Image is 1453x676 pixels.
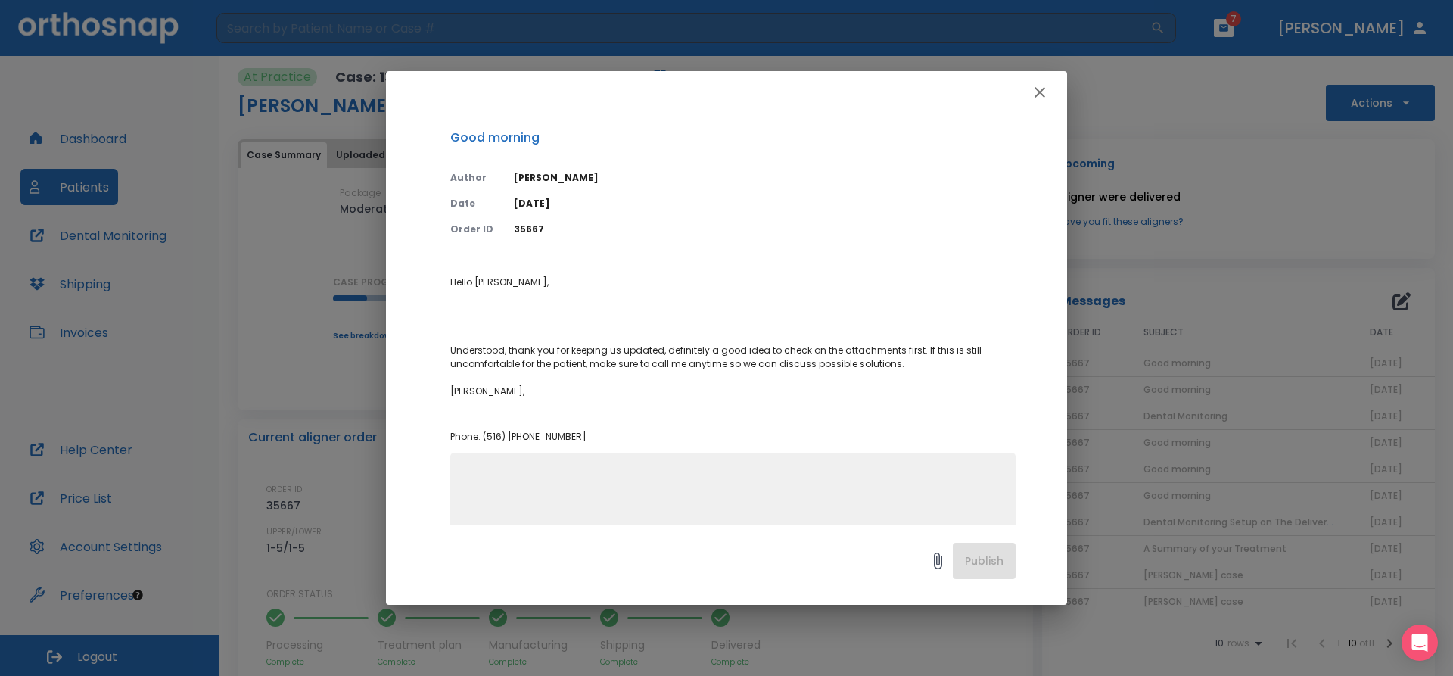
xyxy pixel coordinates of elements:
p: Good morning [450,129,1016,147]
div: Open Intercom Messenger [1402,625,1438,661]
p: [PERSON_NAME] [514,171,1016,185]
p: Phone: (516) [PHONE_NUMBER] [450,430,1016,444]
p: Understood, thank you for keeping us updated, definitely a good idea to check on the attachments ... [450,344,1016,398]
p: Order ID [450,223,496,236]
p: Date [450,197,496,210]
p: Hello [PERSON_NAME], [450,276,1016,289]
p: 35667 [514,223,1016,236]
p: [DATE] [514,197,1016,210]
p: Author [450,171,496,185]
